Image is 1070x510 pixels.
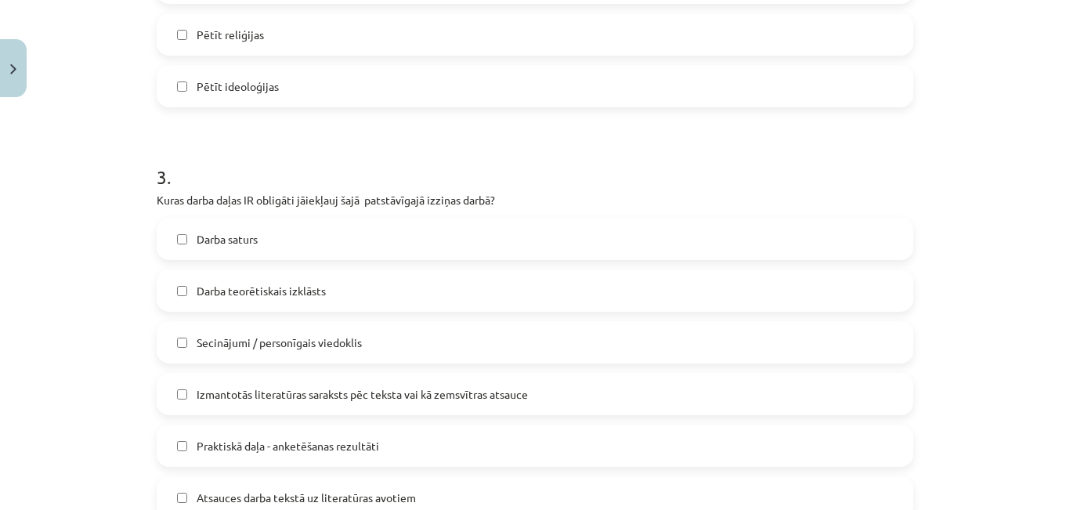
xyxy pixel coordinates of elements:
span: Izmantotās literatūras saraksts pēc teksta vai kā zemsvītras atsauce [197,386,528,403]
img: icon-close-lesson-0947bae3869378f0d4975bcd49f059093ad1ed9edebbc8119c70593378902aed.svg [10,64,16,74]
input: Praktiskā daļa - anketēšanas rezultāti [177,441,187,451]
p: Kuras darba daļas IR obligāti jāiekļauj šajā patstāvīgajā izziņas darbā? [157,192,913,208]
span: Pētīt ideoloģijas [197,78,279,95]
input: Pētīt ideoloģijas [177,81,187,92]
input: Izmantotās literatūras saraksts pēc teksta vai kā zemsvītras atsauce [177,389,187,400]
span: Praktiskā daļa - anketēšanas rezultāti [197,438,379,454]
input: Darba saturs [177,234,187,244]
span: Secinājumi / personīgais viedoklis [197,335,362,351]
span: Atsauces darba tekstā uz literatūras avotiem [197,490,416,506]
input: Darba teorētiskais izklāsts [177,286,187,296]
span: Darba teorētiskais izklāsts [197,283,326,299]
input: Atsauces darba tekstā uz literatūras avotiem [177,493,187,503]
span: Pētīt reliģijas [197,27,264,43]
input: Pētīt reliģijas [177,30,187,40]
input: Secinājumi / personīgais viedoklis [177,338,187,348]
span: Darba saturs [197,231,258,248]
h1: 3 . [157,139,913,187]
